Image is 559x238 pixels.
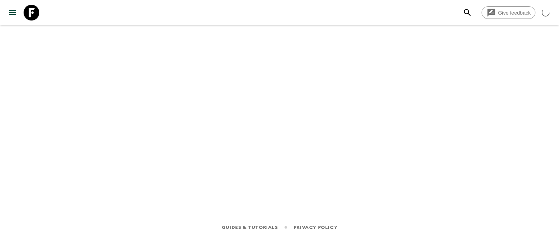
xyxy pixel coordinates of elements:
span: Give feedback [494,10,535,16]
button: search adventures [460,5,475,20]
a: Privacy Policy [294,223,337,232]
a: Give feedback [482,6,535,19]
a: Guides & Tutorials [222,223,278,232]
button: menu [5,5,20,20]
